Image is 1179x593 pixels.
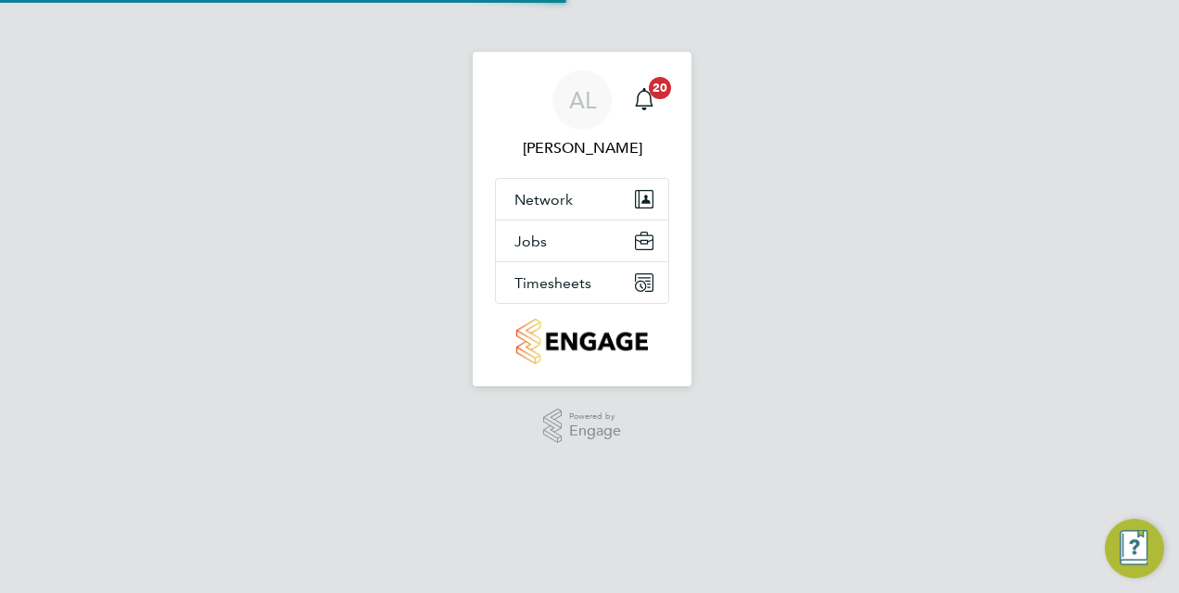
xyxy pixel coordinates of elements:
[569,88,596,112] span: AL
[495,70,669,159] a: AL[PERSON_NAME]
[569,423,621,439] span: Engage
[496,179,668,220] button: Network
[649,77,671,99] span: 20
[495,319,669,364] a: Go to home page
[1105,519,1164,578] button: Engage Resource Center
[496,262,668,303] button: Timesheets
[543,409,622,444] a: Powered byEngage
[473,52,691,386] nav: Main navigation
[516,319,647,364] img: countryside-properties-logo-retina.png
[569,409,621,424] span: Powered by
[514,233,547,250] span: Jobs
[495,137,669,159] span: Adam Large
[496,221,668,261] button: Jobs
[626,70,663,130] a: 20
[514,191,573,208] span: Network
[514,274,591,292] span: Timesheets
